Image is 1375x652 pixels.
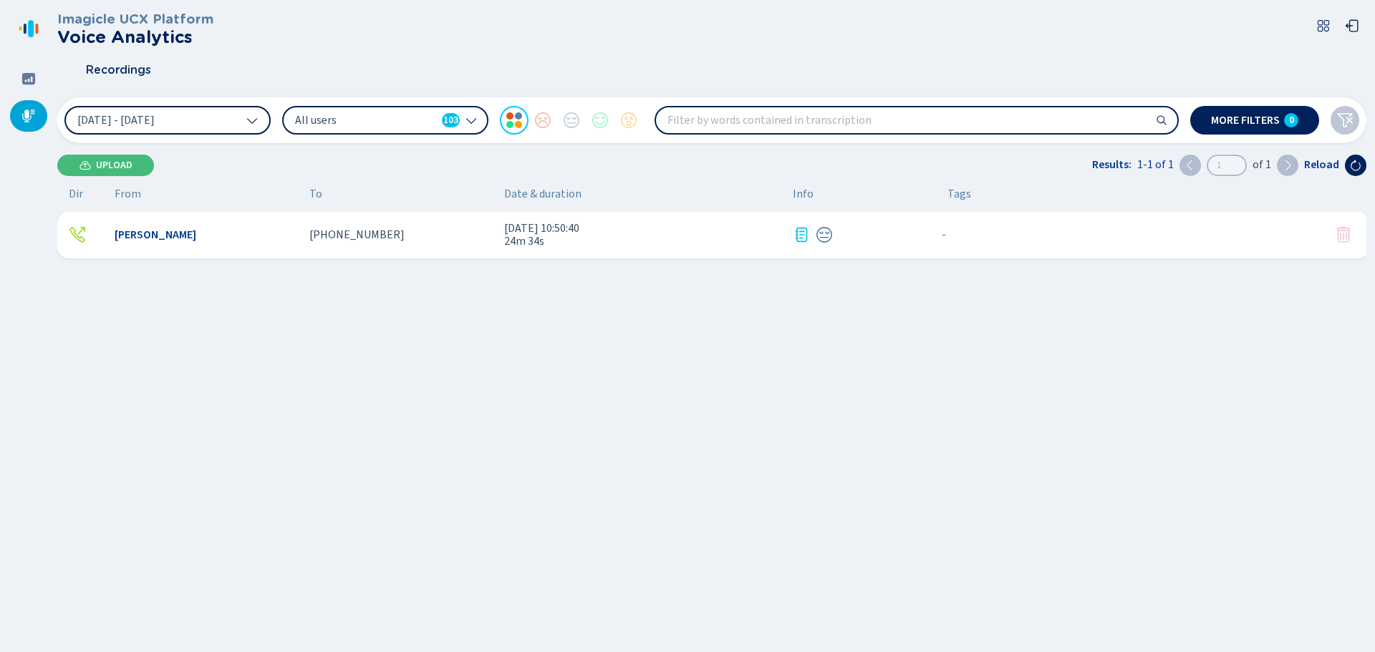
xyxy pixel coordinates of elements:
[79,160,91,171] svg: cloud-upload
[793,226,810,243] svg: journal-text
[1336,112,1354,129] svg: funnel-disabled
[1345,19,1359,33] svg: box-arrow-left
[77,115,155,126] span: [DATE] - [DATE]
[21,109,36,123] svg: mic-fill
[504,235,781,248] span: 24m 34s
[1190,106,1319,135] button: More filters0
[21,72,36,86] svg: dashboard-filled
[1335,226,1352,243] svg: trash-fill
[1179,155,1201,176] button: Previous page
[96,160,132,171] span: Upload
[295,112,436,128] span: All users
[1211,115,1280,126] span: More filters
[1092,158,1132,171] span: Results:
[1289,115,1294,126] span: 0
[1331,106,1359,135] button: Clear filters
[1350,160,1361,171] svg: arrow-clockwise
[64,106,271,135] button: [DATE] - [DATE]
[1185,160,1196,171] svg: chevron-left
[57,11,213,27] h3: Imagicle UCX Platform
[309,228,405,241] span: [PHONE_NUMBER]
[443,113,458,127] span: 103
[1137,158,1174,171] span: 1-1 of 1
[10,63,47,94] div: Dashboard
[816,226,833,243] svg: icon-emoji-neutral
[656,107,1177,133] input: Filter by words contained in transcription
[1277,155,1298,176] button: Next page
[309,188,322,200] span: To
[1253,158,1271,171] span: of 1
[10,100,47,132] div: Recordings
[115,188,141,200] span: From
[1304,158,1339,171] span: Reload
[57,27,213,47] h2: Voice Analytics
[1335,226,1352,243] button: Your role doesn't allow you to delete this conversation
[816,226,833,243] div: Neutral sentiment
[1156,115,1167,126] svg: search
[115,228,196,241] span: [PERSON_NAME]
[69,226,86,243] div: Outgoing call
[504,222,781,235] span: [DATE] 10:50:40
[793,188,814,200] span: Info
[942,228,946,241] span: No tags assigned
[69,188,83,200] span: Dir
[1345,155,1366,176] button: Reload the current page
[69,226,86,243] svg: telephone-outbound
[246,115,258,126] svg: chevron-down
[947,188,971,200] span: Tags
[465,115,477,126] svg: chevron-down
[1282,160,1293,171] svg: chevron-right
[793,226,810,243] div: Transcription available
[504,188,781,200] span: Date & duration
[57,155,154,176] button: Upload
[86,64,151,77] span: Recordings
